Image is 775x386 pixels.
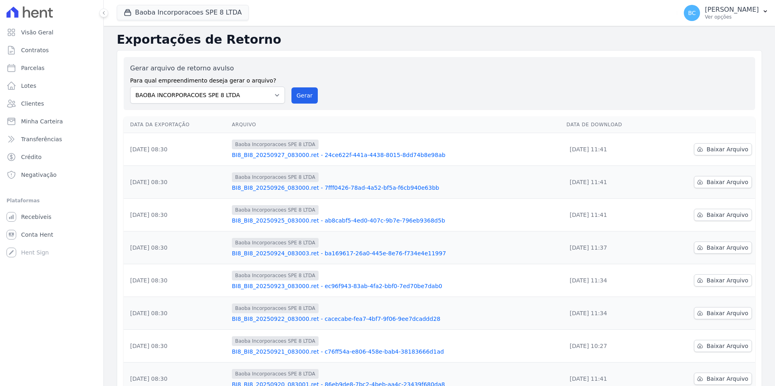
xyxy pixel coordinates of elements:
[563,133,658,166] td: [DATE] 11:41
[694,209,752,221] a: Baixar Arquivo
[232,282,560,290] a: BI8_BI8_20250923_083000.ret - ec96f943-83ab-4fa2-bbf0-7ed70be7dab0
[3,209,100,225] a: Recebíveis
[21,135,62,143] span: Transferências
[232,184,560,192] a: BI8_BI8_20250926_083000.ret - 7fff0426-78ad-4a52-bf5a-f6cb940e63bb
[6,196,97,206] div: Plataformas
[232,151,560,159] a: BI8_BI8_20250927_083000.ret - 24ce622f-441a-4438-8015-8dd74b8e98ab
[124,264,229,297] td: [DATE] 08:30
[3,24,100,40] a: Visão Geral
[694,176,752,188] a: Baixar Arquivo
[124,199,229,231] td: [DATE] 08:30
[3,113,100,129] a: Minha Carteira
[124,117,229,133] th: Data da Exportação
[706,375,748,383] span: Baixar Arquivo
[130,73,285,85] label: Para qual empreendimento deseja gerar o arquivo?
[232,238,319,248] span: Baoba Incorporacoes SPE 8 LTDA
[21,28,54,36] span: Visão Geral
[232,205,319,215] span: Baoba Incorporacoes SPE 8 LTDA
[706,178,748,186] span: Baixar Arquivo
[21,231,53,239] span: Conta Hent
[3,95,100,112] a: Clientes
[563,199,658,231] td: [DATE] 11:41
[232,336,319,346] span: Baoba Incorporacoes SPE 8 LTDA
[124,330,229,363] td: [DATE] 08:30
[563,166,658,199] td: [DATE] 11:41
[3,78,100,94] a: Lotes
[21,117,63,125] span: Minha Carteira
[130,64,285,73] label: Gerar arquivo de retorno avulso
[706,211,748,219] span: Baixar Arquivo
[232,172,319,182] span: Baoba Incorporacoes SPE 8 LTDA
[21,64,45,72] span: Parcelas
[229,117,563,133] th: Arquivo
[706,309,748,317] span: Baixar Arquivo
[706,244,748,252] span: Baixar Arquivo
[232,348,560,356] a: BI8_BI8_20250921_083000.ret - c76ff54a-e806-458e-bab4-38183666d1ad
[3,131,100,147] a: Transferências
[694,373,752,385] a: Baixar Arquivo
[124,166,229,199] td: [DATE] 08:30
[563,297,658,330] td: [DATE] 11:34
[688,10,696,16] span: BC
[21,153,42,161] span: Crédito
[563,231,658,264] td: [DATE] 11:37
[705,6,759,14] p: [PERSON_NAME]
[694,274,752,286] a: Baixar Arquivo
[563,264,658,297] td: [DATE] 11:34
[232,249,560,257] a: BI8_BI8_20250924_083003.ret - ba169617-26a0-445e-8e76-f734e4e11997
[291,87,318,104] button: Gerar
[232,271,319,280] span: Baoba Incorporacoes SPE 8 LTDA
[124,133,229,166] td: [DATE] 08:30
[21,82,36,90] span: Lotes
[117,32,762,47] h2: Exportações de Retorno
[705,14,759,20] p: Ver opções
[232,315,560,323] a: BI8_BI8_20250922_083000.ret - cacecabe-fea7-4bf7-9f06-9ee7dcaddd28
[3,60,100,76] a: Parcelas
[706,342,748,350] span: Baixar Arquivo
[3,42,100,58] a: Contratos
[694,307,752,319] a: Baixar Arquivo
[21,100,44,108] span: Clientes
[694,143,752,155] a: Baixar Arquivo
[232,216,560,225] a: BI8_BI8_20250925_083000.ret - ab8cabf5-4ed0-407c-9b7e-796eb9368d5b
[232,140,319,149] span: Baoba Incorporacoes SPE 8 LTDA
[117,5,249,20] button: Baoba Incorporacoes SPE 8 LTDA
[21,46,49,54] span: Contratos
[21,171,57,179] span: Negativação
[694,242,752,254] a: Baixar Arquivo
[3,167,100,183] a: Negativação
[677,2,775,24] button: BC [PERSON_NAME] Ver opções
[21,213,51,221] span: Recebíveis
[694,340,752,352] a: Baixar Arquivo
[232,369,319,379] span: Baoba Incorporacoes SPE 8 LTDA
[124,231,229,264] td: [DATE] 08:30
[3,227,100,243] a: Conta Hent
[563,117,658,133] th: Data de Download
[124,297,229,330] td: [DATE] 08:30
[563,330,658,363] td: [DATE] 10:27
[706,276,748,284] span: Baixar Arquivo
[3,149,100,165] a: Crédito
[706,145,748,153] span: Baixar Arquivo
[232,303,319,313] span: Baoba Incorporacoes SPE 8 LTDA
